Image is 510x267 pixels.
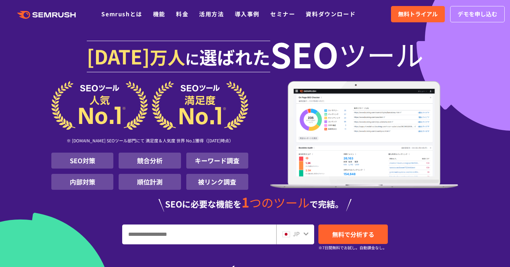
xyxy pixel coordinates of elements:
span: 無料で分析する [332,230,374,239]
li: 被リンク調査 [186,174,248,190]
a: 機能 [153,10,165,18]
div: SEOに必要な機能を [51,195,459,212]
li: 内部対策 [51,174,113,190]
li: 順位計測 [119,174,181,190]
span: JP [293,229,300,238]
a: 導入事例 [235,10,260,18]
a: Semrushとは [101,10,142,18]
a: 資料ダウンロード [306,10,356,18]
a: 料金 [176,10,188,18]
a: 無料で分析する [318,225,388,244]
span: 無料トライアル [398,10,438,19]
li: 競合分析 [119,153,181,169]
span: で完結。 [310,198,344,210]
span: に [185,48,199,69]
span: つのツール [249,194,310,211]
small: ※7日間無料でお試し。自動課金なし。 [318,244,387,251]
span: デモを申し込む [458,10,497,19]
span: 万人 [150,44,185,69]
span: SEO [270,40,339,68]
span: [DATE] [87,42,150,70]
a: 無料トライアル [391,6,445,22]
span: 1 [242,192,249,211]
div: ※ [DOMAIN_NAME] SEOツール部門にて 満足度＆人気度 世界 No.1獲得（[DATE]時点） [51,130,248,153]
li: キーワード調査 [186,153,248,169]
input: URL、キーワードを入力してください [123,225,276,244]
span: 選ばれた [199,44,270,69]
a: 活用方法 [199,10,224,18]
a: セミナー [270,10,295,18]
a: デモを申し込む [450,6,505,22]
li: SEO対策 [51,153,113,169]
span: ツール [339,40,424,68]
